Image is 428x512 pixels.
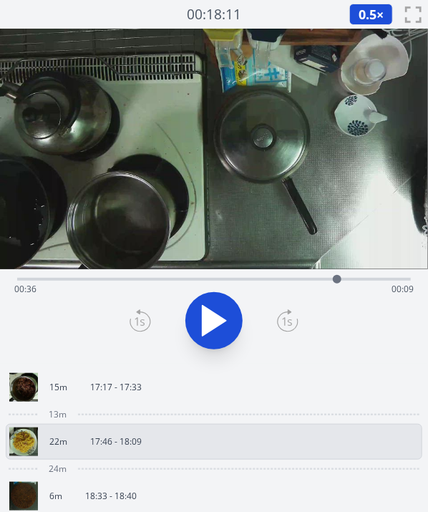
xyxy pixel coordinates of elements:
p: 18:33 - 18:40 [85,491,137,502]
p: 15m [49,382,67,393]
span: 24m [49,463,67,475]
span: 0.5 [359,6,376,23]
span: 00:36 [14,283,37,295]
img: 250830093419_thumb.jpeg [9,482,38,511]
span: 00:09 [391,283,414,295]
button: 0.5× [349,4,393,25]
p: 6m [49,491,62,502]
span: 13m [49,409,67,420]
a: 00:18:11 [187,4,241,25]
img: 250830084728_thumb.jpeg [9,428,38,456]
p: 17:46 - 18:09 [90,436,142,448]
img: 250830081824_thumb.jpeg [9,373,38,402]
p: 17:17 - 17:33 [90,382,142,393]
p: 22m [49,436,67,448]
